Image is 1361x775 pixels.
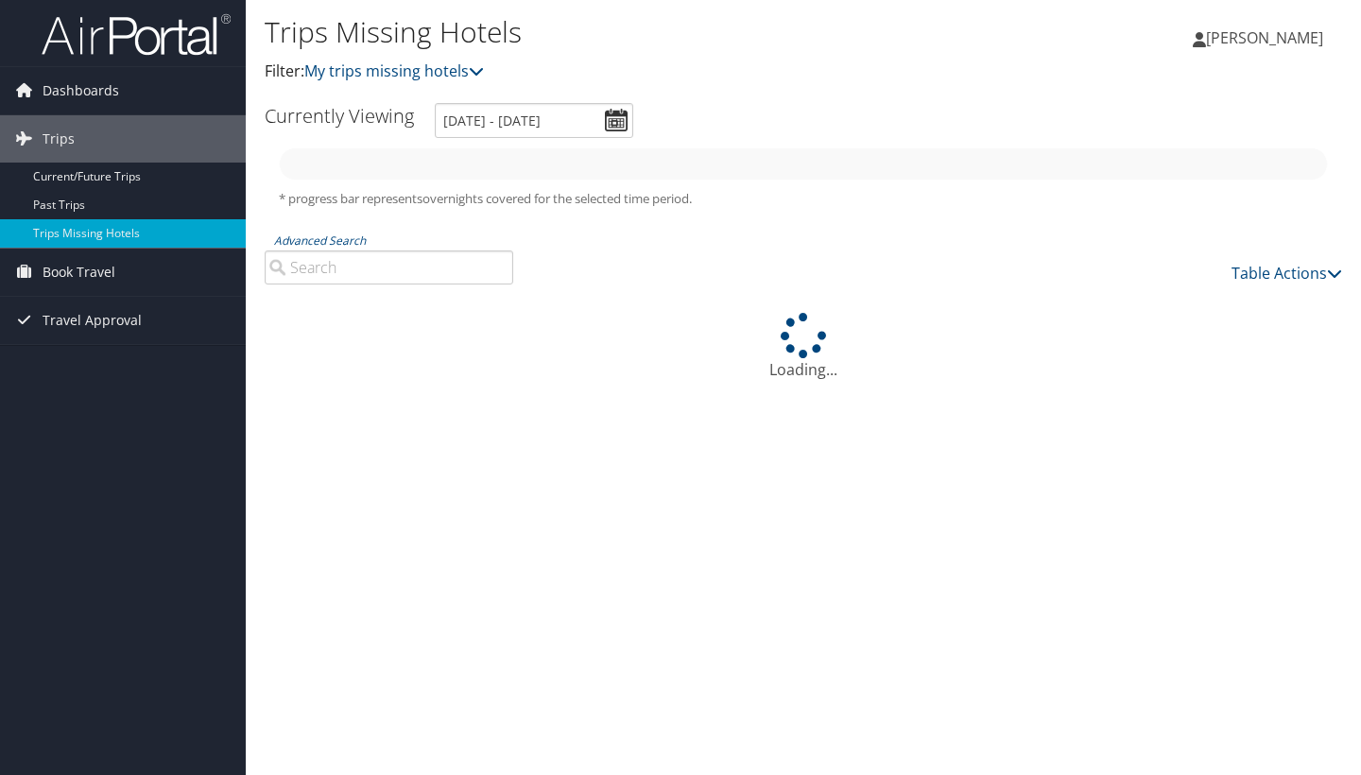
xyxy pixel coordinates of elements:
[43,249,115,296] span: Book Travel
[265,250,513,284] input: Advanced Search
[1206,27,1323,48] span: [PERSON_NAME]
[43,115,75,163] span: Trips
[304,60,484,81] a: My trips missing hotels
[265,313,1342,381] div: Loading...
[265,60,983,84] p: Filter:
[43,67,119,114] span: Dashboards
[265,103,414,129] h3: Currently Viewing
[42,12,231,57] img: airportal-logo.png
[43,297,142,344] span: Travel Approval
[274,232,366,249] a: Advanced Search
[1193,9,1342,66] a: [PERSON_NAME]
[1232,263,1342,284] a: Table Actions
[435,103,633,138] input: [DATE] - [DATE]
[279,190,1328,208] h5: * progress bar represents overnights covered for the selected time period.
[265,12,983,52] h1: Trips Missing Hotels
